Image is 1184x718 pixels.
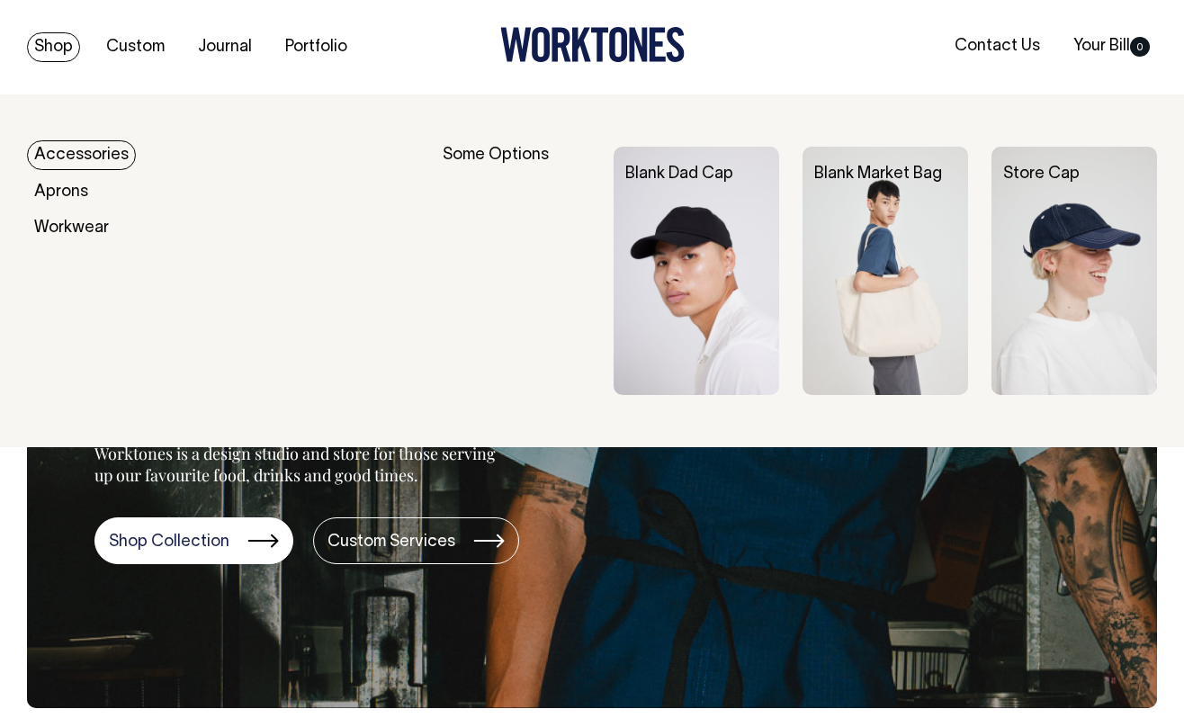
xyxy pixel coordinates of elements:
[94,517,293,564] a: Shop Collection
[94,443,504,486] p: Worktones is a design studio and store for those serving up our favourite food, drinks and good t...
[947,31,1047,61] a: Contact Us
[27,140,136,170] a: Accessories
[27,177,95,207] a: Aprons
[27,32,80,62] a: Shop
[1066,31,1157,61] a: Your Bill0
[614,147,779,395] img: Blank Dad Cap
[191,32,259,62] a: Journal
[803,147,968,395] img: Blank Market Bag
[1130,37,1150,57] span: 0
[625,166,733,182] a: Blank Dad Cap
[278,32,354,62] a: Portfolio
[991,147,1157,395] img: Store Cap
[1003,166,1080,182] a: Store Cap
[99,32,172,62] a: Custom
[814,166,942,182] a: Blank Market Bag
[27,213,116,243] a: Workwear
[443,147,589,395] div: Some Options
[313,517,519,564] a: Custom Services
